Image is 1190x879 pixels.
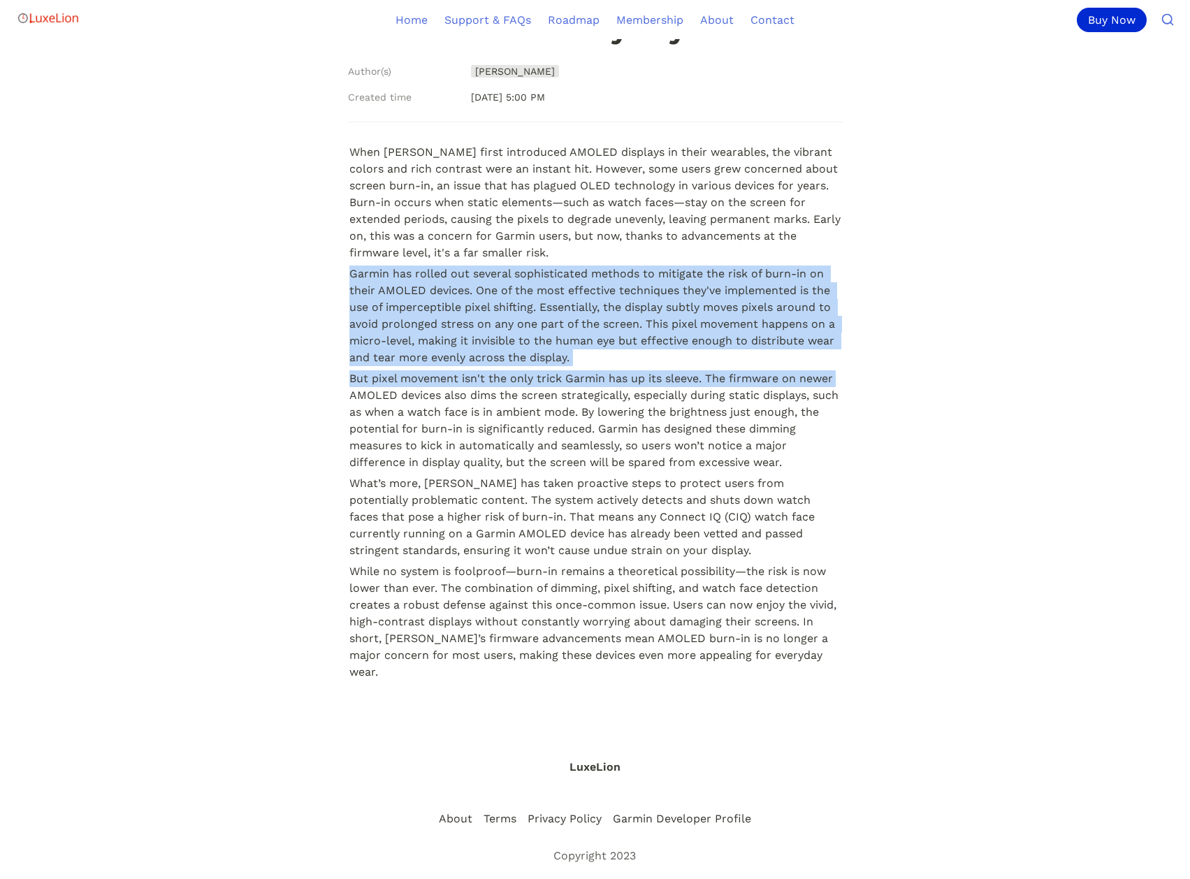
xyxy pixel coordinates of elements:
[17,4,80,32] img: Logo
[482,811,518,827] a: Terms
[526,811,603,827] a: Privacy Policy
[348,64,391,79] span: Author(s)
[465,85,843,110] div: [DATE] 5:00 PM
[348,473,843,561] p: What’s more, [PERSON_NAME] has taken proactive steps to protect users from potentially problemati...
[1077,8,1147,32] div: Buy Now
[613,812,751,825] p: Garmin Developer Profile
[528,812,602,825] p: Privacy Policy
[569,760,621,773] span: LuxeLion
[348,90,412,105] span: Created time
[484,812,516,825] p: Terms
[439,812,472,825] p: About
[1077,8,1152,32] a: Buy Now
[348,561,843,683] p: While no system is foolproof—burn-in remains a theoretical possibility—the risk is now lower than...
[348,368,843,473] p: But pixel movement isn't the only trick Garmin has up its sleeve. The firmware on newer AMOLED de...
[553,849,636,862] p: Copyright 2023
[348,142,843,263] p: When [PERSON_NAME] first introduced AMOLED displays in their wearables, the vibrant colors and ri...
[437,811,474,827] a: About
[348,263,843,368] p: Garmin has rolled out several sophisticated methods to mitigate the risk of burn-in on their AMOL...
[471,65,559,78] span: [PERSON_NAME]
[611,811,753,827] a: Garmin Developer Profile
[569,760,621,794] a: LuxeLion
